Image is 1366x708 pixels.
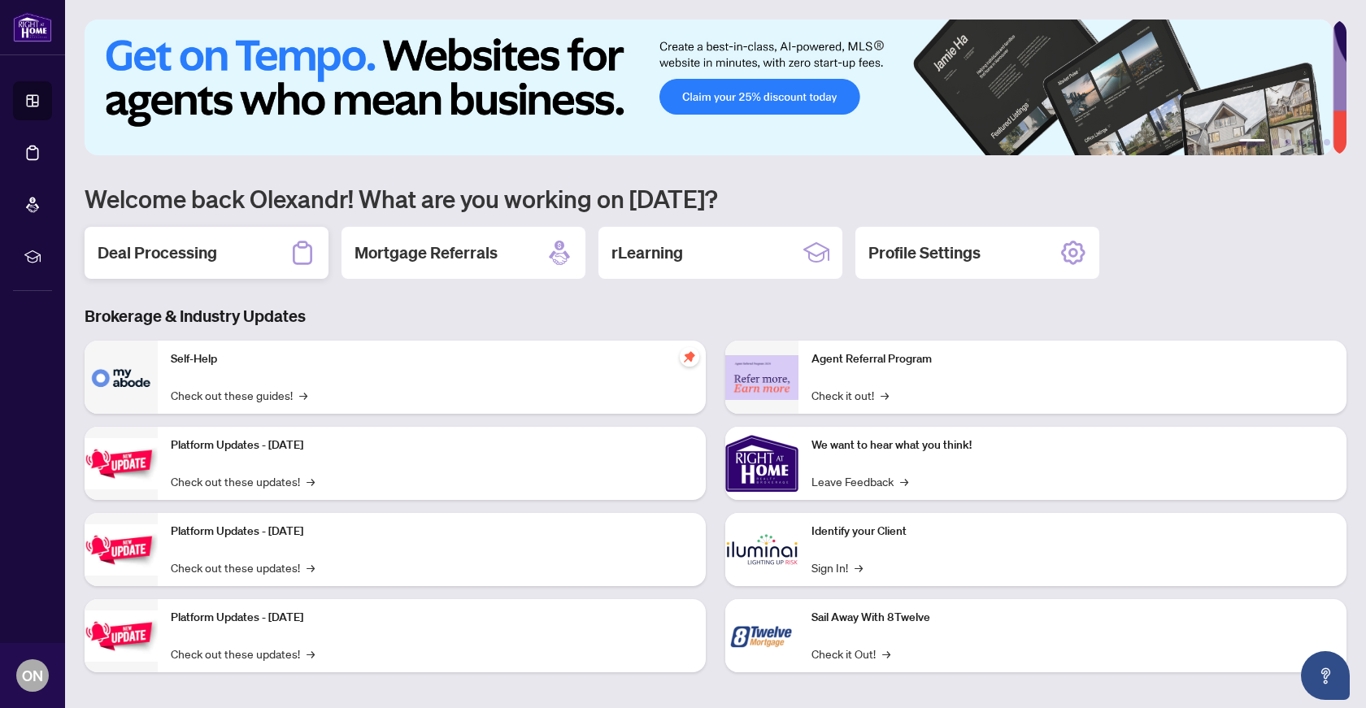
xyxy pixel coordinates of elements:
[171,437,693,454] p: Platform Updates - [DATE]
[811,350,1333,368] p: Agent Referral Program
[725,599,798,672] img: Sail Away With 8Twelve
[725,355,798,400] img: Agent Referral Program
[811,523,1333,541] p: Identify your Client
[171,350,693,368] p: Self-Help
[85,20,1333,155] img: Slide 0
[881,386,889,404] span: →
[171,558,315,576] a: Check out these updates!→
[307,645,315,662] span: →
[680,347,699,367] span: pushpin
[299,386,307,404] span: →
[725,513,798,586] img: Identify your Client
[811,558,863,576] a: Sign In!→
[171,609,693,627] p: Platform Updates - [DATE]
[171,523,693,541] p: Platform Updates - [DATE]
[307,472,315,490] span: →
[171,472,315,490] a: Check out these updates!→
[811,437,1333,454] p: We want to hear what you think!
[811,645,890,662] a: Check it Out!→
[882,645,890,662] span: →
[725,427,798,500] img: We want to hear what you think!
[355,241,498,264] h2: Mortgage Referrals
[171,386,307,404] a: Check out these guides!→
[1285,139,1291,146] button: 3
[85,305,1346,328] h3: Brokerage & Industry Updates
[85,341,158,414] img: Self-Help
[307,558,315,576] span: →
[1298,139,1304,146] button: 4
[868,241,981,264] h2: Profile Settings
[22,664,43,687] span: ON
[98,241,217,264] h2: Deal Processing
[1324,139,1330,146] button: 6
[1311,139,1317,146] button: 5
[811,609,1333,627] p: Sail Away With 8Twelve
[171,645,315,662] a: Check out these updates!→
[1301,651,1350,700] button: Open asap
[811,386,889,404] a: Check it out!→
[85,610,158,662] img: Platform Updates - June 23, 2025
[85,438,158,489] img: Platform Updates - July 21, 2025
[855,558,863,576] span: →
[611,241,683,264] h2: rLearning
[13,12,52,42] img: logo
[1272,139,1278,146] button: 2
[85,524,158,576] img: Platform Updates - July 8, 2025
[1239,139,1265,146] button: 1
[811,472,908,490] a: Leave Feedback→
[900,472,908,490] span: →
[85,183,1346,214] h1: Welcome back Olexandr! What are you working on [DATE]?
